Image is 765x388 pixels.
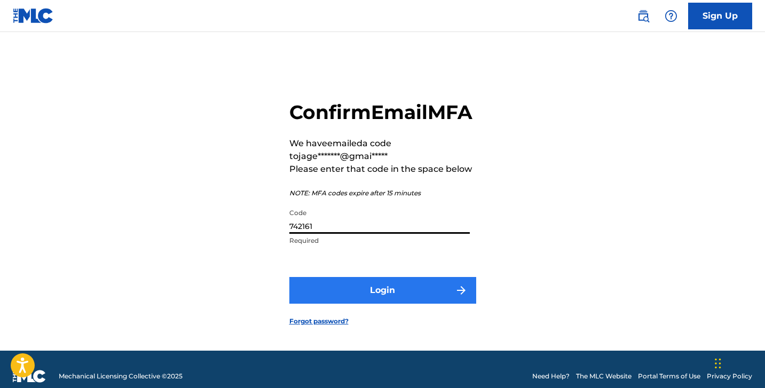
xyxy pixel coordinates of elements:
a: Forgot password? [289,316,349,326]
a: The MLC Website [576,371,632,381]
h2: Confirm Email MFA [289,100,476,124]
div: Drag [715,347,721,379]
a: Public Search [633,5,654,27]
img: f7272a7cc735f4ea7f67.svg [455,284,468,297]
p: Required [289,236,470,246]
div: Help [660,5,682,27]
a: Sign Up [688,3,752,29]
a: Privacy Policy [707,371,752,381]
span: Mechanical Licensing Collective © 2025 [59,371,183,381]
img: MLC Logo [13,8,54,23]
img: logo [13,370,46,383]
button: Login [289,277,476,304]
p: NOTE: MFA codes expire after 15 minutes [289,188,476,198]
iframe: Chat Widget [712,337,765,388]
p: Please enter that code in the space below [289,163,476,176]
img: search [637,10,650,22]
a: Portal Terms of Use [638,371,700,381]
a: Need Help? [532,371,570,381]
img: help [665,10,677,22]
